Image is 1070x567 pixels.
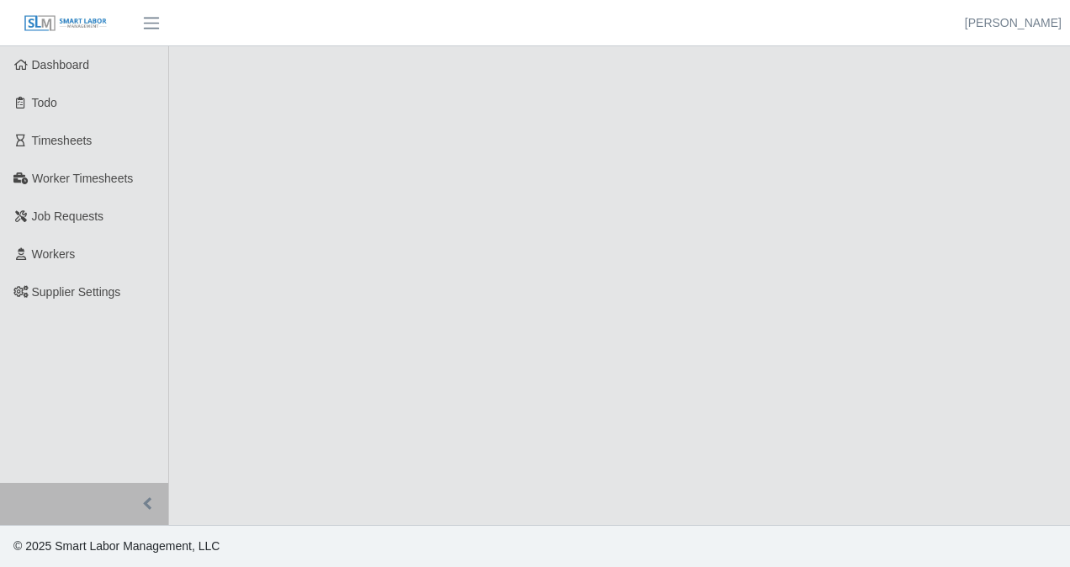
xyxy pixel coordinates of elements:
[13,539,220,553] span: © 2025 Smart Labor Management, LLC
[32,285,121,299] span: Supplier Settings
[32,134,93,147] span: Timesheets
[32,172,133,185] span: Worker Timesheets
[32,58,90,72] span: Dashboard
[24,14,108,33] img: SLM Logo
[32,247,76,261] span: Workers
[965,14,1062,32] a: [PERSON_NAME]
[32,96,57,109] span: Todo
[32,209,104,223] span: Job Requests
